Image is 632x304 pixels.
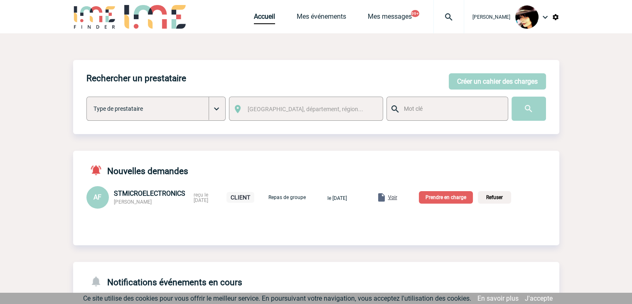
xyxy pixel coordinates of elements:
[90,164,107,176] img: notifications-active-24-px-r.png
[357,193,399,201] a: Voir
[327,195,347,201] span: le [DATE]
[226,192,254,203] p: CLIENT
[388,194,397,200] span: Voir
[83,294,471,302] span: Ce site utilise des cookies pour vous offrir le meilleur service. En poursuivant votre navigation...
[86,275,242,287] h4: Notifications événements en cours
[411,10,419,17] button: 99+
[525,294,553,302] a: J'accepte
[478,191,511,204] p: Refuser
[86,164,188,176] h4: Nouvelles demandes
[86,73,186,83] h4: Rechercher un prestataire
[114,199,152,205] span: [PERSON_NAME]
[266,194,308,200] p: Repas de groupe
[477,294,519,302] a: En savoir plus
[472,14,510,20] span: [PERSON_NAME]
[73,5,116,29] img: IME-Finder
[254,12,275,24] a: Accueil
[368,12,412,24] a: Mes messages
[512,97,546,121] input: Submit
[402,103,500,114] input: Mot clé
[376,192,386,202] img: folder.png
[515,5,539,29] img: 101023-0.jpg
[93,193,101,201] span: AF
[114,189,185,197] span: STMICROELECTRONICS
[297,12,346,24] a: Mes événements
[194,192,208,203] span: reçu le [DATE]
[419,191,473,204] p: Prendre en charge
[90,275,107,287] img: notifications-24-px-g.png
[248,106,363,112] span: [GEOGRAPHIC_DATA], département, région...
